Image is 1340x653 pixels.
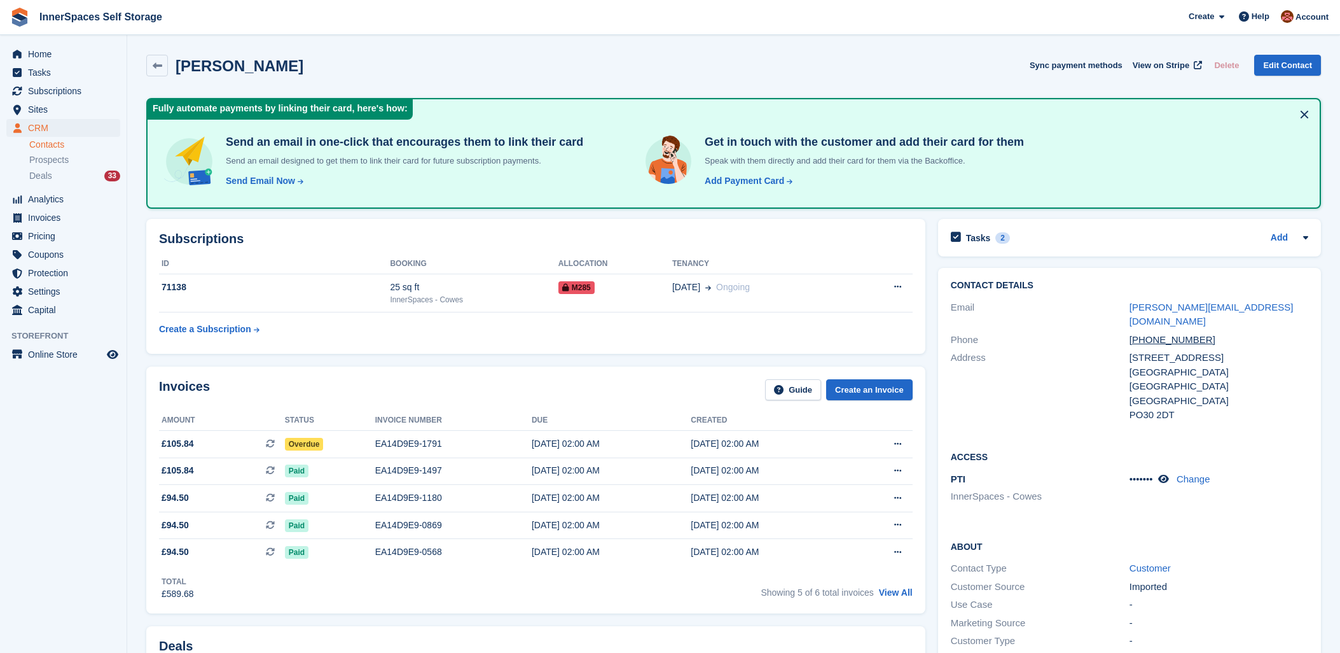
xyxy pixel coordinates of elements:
div: [DATE] 02:00 AM [532,545,691,559]
a: menu [6,264,120,282]
th: Allocation [558,254,672,274]
span: £105.84 [162,464,194,477]
span: Coupons [28,246,104,263]
img: send-email-b5881ef4c8f827a638e46e229e590028c7e36e3a6c99d2365469aff88783de13.svg [163,135,216,188]
p: Speak with them directly and add their card for them via the Backoffice. [700,155,1024,167]
th: Invoice number [375,411,532,431]
span: Create [1189,10,1214,23]
div: EA14D9E9-0568 [375,545,532,559]
div: Create a Subscription [159,323,251,336]
h2: Invoices [159,379,210,400]
span: Storefront [11,330,127,342]
div: PO30 2DT [1129,408,1308,423]
div: [GEOGRAPHIC_DATA] [1129,365,1308,380]
div: Email [951,300,1129,329]
a: menu [6,301,120,319]
div: Address [951,351,1129,423]
span: [DATE] [672,281,700,294]
div: Customer Source [951,580,1129,594]
a: View on Stripe [1128,55,1205,76]
div: [DATE] 02:00 AM [532,437,691,451]
div: - [1129,634,1308,649]
th: Status [285,411,375,431]
span: Home [28,45,104,63]
span: Online Store [28,346,104,363]
span: M285 [558,281,595,294]
p: Send an email designed to get them to link their card for future subscription payments. [221,155,583,167]
a: menu [6,82,120,100]
th: Amount [159,411,285,431]
span: Sites [28,101,104,118]
span: Paid [285,492,308,505]
div: 2 [995,232,1010,244]
a: Edit Contact [1254,55,1321,76]
div: Use Case [951,598,1129,612]
span: View on Stripe [1133,59,1189,72]
span: Ongoing [716,282,750,292]
div: Send Email Now [226,174,295,188]
th: Booking [390,254,558,274]
div: EA14D9E9-1791 [375,437,532,451]
a: menu [6,45,120,63]
th: ID [159,254,390,274]
a: menu [6,346,120,363]
a: Add [1271,231,1288,246]
span: Account [1295,11,1329,24]
div: EA14D9E9-0869 [375,519,532,532]
span: PTI [951,474,965,484]
div: [DATE] 02:00 AM [691,519,850,532]
span: Overdue [285,438,324,451]
a: menu [6,101,120,118]
a: menu [6,246,120,263]
div: 71138 [159,281,390,294]
div: Add Payment Card [705,174,784,188]
a: Add Payment Card [700,174,794,188]
li: InnerSpaces - Cowes [951,489,1129,504]
div: - [1129,598,1308,612]
h2: [PERSON_NAME] [176,57,303,74]
div: [DATE] 02:00 AM [691,491,850,505]
h2: Contact Details [951,281,1308,291]
span: Settings [28,283,104,300]
div: [GEOGRAPHIC_DATA] [1129,379,1308,394]
a: menu [6,119,120,137]
a: [PERSON_NAME][EMAIL_ADDRESS][DOMAIN_NAME] [1129,302,1294,327]
div: - [1129,616,1308,631]
th: Created [691,411,850,431]
span: £94.50 [162,491,189,505]
h2: Subscriptions [159,232,913,246]
a: menu [6,283,120,300]
a: Deals 33 [29,169,120,183]
span: Analytics [28,190,104,208]
a: Contacts [29,139,120,151]
span: Prospects [29,154,69,166]
span: Tasks [28,64,104,81]
a: menu [6,209,120,227]
div: [DATE] 02:00 AM [532,491,691,505]
span: Deals [29,170,52,182]
th: Tenancy [672,254,851,274]
a: Create a Subscription [159,318,259,341]
a: Create an Invoice [826,379,913,400]
span: £94.50 [162,545,189,559]
button: Sync payment methods [1030,55,1122,76]
div: EA14D9E9-1497 [375,464,532,477]
div: Total [162,576,194,587]
div: [DATE] 02:00 AM [532,519,691,532]
img: Abby Tilley [1281,10,1294,23]
div: [GEOGRAPHIC_DATA] [1129,394,1308,409]
div: [DATE] 02:00 AM [691,545,850,559]
a: Guide [765,379,821,400]
h2: About [951,540,1308,552]
div: [DATE] 02:00 AM [691,464,850,477]
a: InnerSpaces Self Storage [34,6,167,27]
csone-ctd: Call +447926060545 with CallSwitch One click to dial [1129,334,1215,345]
span: Help [1252,10,1269,23]
div: 33 [104,171,120,181]
span: £94.50 [162,519,189,532]
th: Due [532,411,691,431]
div: Phone [951,333,1129,348]
div: Fully automate payments by linking their card, here's how: [148,99,413,120]
h4: Send an email in one-click that encourages them to link their card [221,135,583,150]
span: Invoices [28,209,104,227]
